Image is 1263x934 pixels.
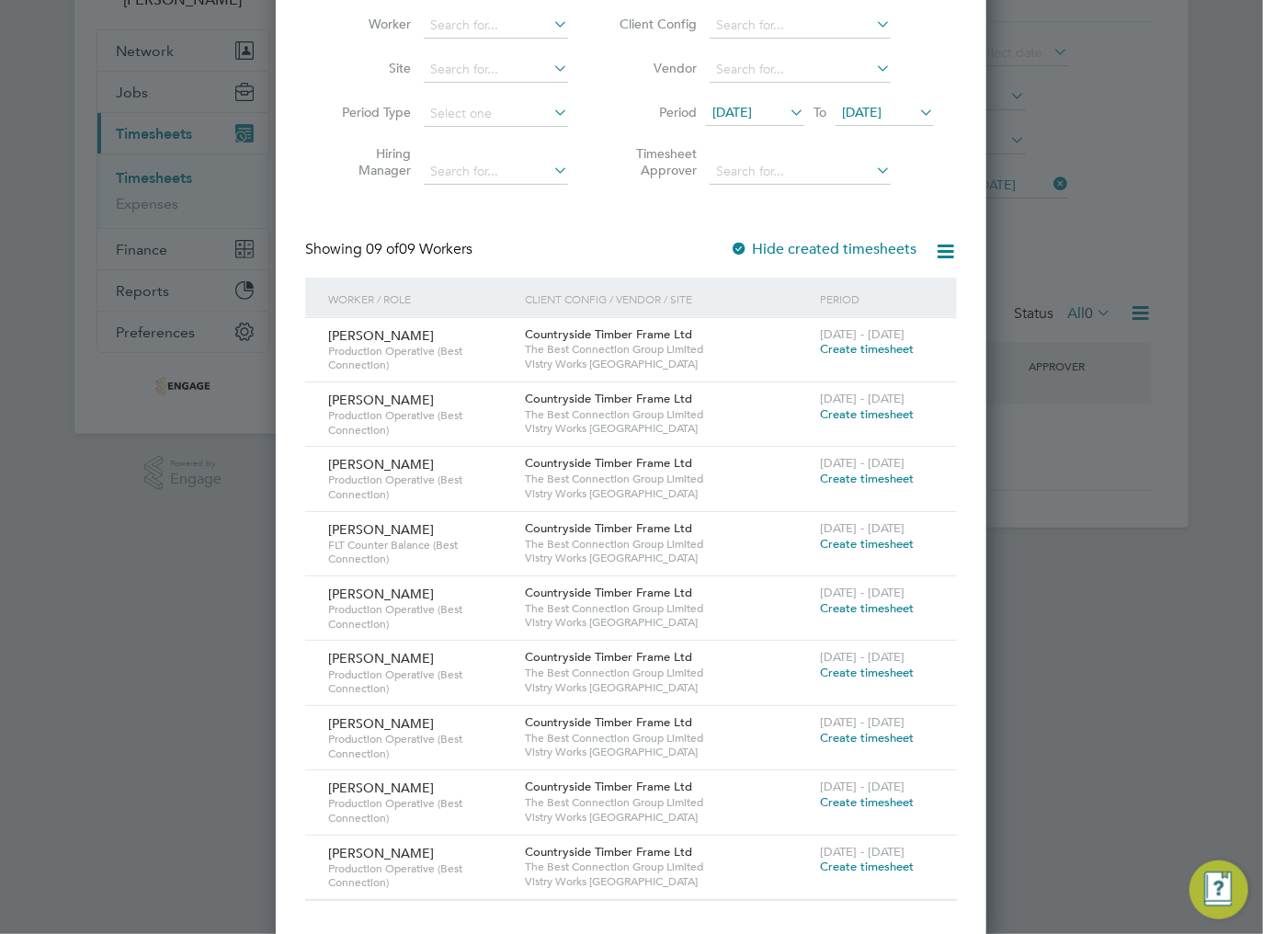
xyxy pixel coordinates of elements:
[525,874,811,889] span: Vistry Works [GEOGRAPHIC_DATA]
[328,392,434,408] span: [PERSON_NAME]
[525,391,692,406] span: Countryside Timber Frame Ltd
[525,795,811,810] span: The Best Connection Group Limited
[525,357,811,371] span: Vistry Works [GEOGRAPHIC_DATA]
[520,278,815,320] div: Client Config / Vendor / Site
[328,60,411,76] label: Site
[525,407,811,422] span: The Best Connection Group Limited
[614,145,697,178] label: Timesheet Approver
[820,714,905,730] span: [DATE] - [DATE]
[324,278,520,320] div: Worker / Role
[366,240,399,258] span: 09 of
[820,859,914,874] span: Create timesheet
[328,538,511,566] span: FLT Counter Balance (Best Connection)
[525,421,811,436] span: Vistry Works [GEOGRAPHIC_DATA]
[525,455,692,471] span: Countryside Timber Frame Ltd
[820,536,914,552] span: Create timesheet
[820,341,914,357] span: Create timesheet
[614,60,697,76] label: Vendor
[328,473,511,501] span: Production Operative (Best Connection)
[328,145,411,178] label: Hiring Manager
[525,585,692,600] span: Countryside Timber Frame Ltd
[820,326,905,342] span: [DATE] - [DATE]
[525,601,811,616] span: The Best Connection Group Limited
[820,844,905,860] span: [DATE] - [DATE]
[328,104,411,120] label: Period Type
[424,159,568,185] input: Search for...
[424,57,568,83] input: Search for...
[730,240,916,258] label: Hide created timesheets
[525,731,811,746] span: The Best Connection Group Limited
[328,845,434,861] span: [PERSON_NAME]
[424,13,568,39] input: Search for...
[328,732,511,760] span: Production Operative (Best Connection)
[820,794,914,810] span: Create timesheet
[328,602,511,631] span: Production Operative (Best Connection)
[1189,860,1248,919] button: Engage Resource Center
[710,13,891,39] input: Search for...
[328,650,434,666] span: [PERSON_NAME]
[525,342,811,357] span: The Best Connection Group Limited
[820,455,905,471] span: [DATE] - [DATE]
[820,600,914,616] span: Create timesheet
[525,666,811,680] span: The Best Connection Group Limited
[328,16,411,32] label: Worker
[820,391,905,406] span: [DATE] - [DATE]
[366,240,472,258] span: 09 Workers
[525,537,811,552] span: The Best Connection Group Limited
[328,327,434,344] span: [PERSON_NAME]
[820,665,914,680] span: Create timesheet
[525,520,692,536] span: Countryside Timber Frame Ltd
[328,667,511,696] span: Production Operative (Best Connection)
[525,745,811,759] span: Vistry Works [GEOGRAPHIC_DATA]
[614,104,697,120] label: Period
[328,715,434,732] span: [PERSON_NAME]
[525,486,811,501] span: Vistry Works [GEOGRAPHIC_DATA]
[820,406,914,422] span: Create timesheet
[820,649,905,665] span: [DATE] - [DATE]
[525,472,811,486] span: The Best Connection Group Limited
[820,585,905,600] span: [DATE] - [DATE]
[820,471,914,486] span: Create timesheet
[820,779,905,794] span: [DATE] - [DATE]
[525,844,692,860] span: Countryside Timber Frame Ltd
[328,408,511,437] span: Production Operative (Best Connection)
[712,104,752,120] span: [DATE]
[614,16,697,32] label: Client Config
[842,104,882,120] span: [DATE]
[525,680,811,695] span: Vistry Works [GEOGRAPHIC_DATA]
[525,615,811,630] span: Vistry Works [GEOGRAPHIC_DATA]
[815,278,939,320] div: Period
[710,159,891,185] input: Search for...
[328,796,511,825] span: Production Operative (Best Connection)
[328,344,511,372] span: Production Operative (Best Connection)
[525,779,692,794] span: Countryside Timber Frame Ltd
[525,810,811,825] span: Vistry Works [GEOGRAPHIC_DATA]
[525,714,692,730] span: Countryside Timber Frame Ltd
[328,586,434,602] span: [PERSON_NAME]
[328,456,434,473] span: [PERSON_NAME]
[525,649,692,665] span: Countryside Timber Frame Ltd
[328,521,434,538] span: [PERSON_NAME]
[328,780,434,796] span: [PERSON_NAME]
[305,240,476,259] div: Showing
[710,57,891,83] input: Search for...
[820,520,905,536] span: [DATE] - [DATE]
[808,100,832,124] span: To
[328,861,511,890] span: Production Operative (Best Connection)
[820,730,914,746] span: Create timesheet
[525,860,811,874] span: The Best Connection Group Limited
[525,551,811,565] span: Vistry Works [GEOGRAPHIC_DATA]
[424,101,568,127] input: Select one
[525,326,692,342] span: Countryside Timber Frame Ltd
